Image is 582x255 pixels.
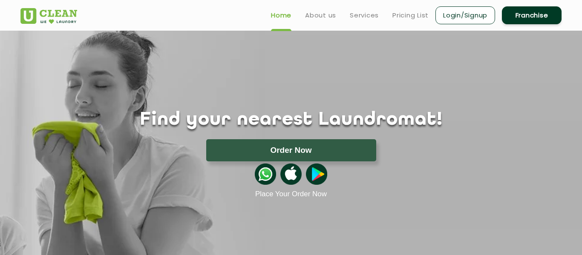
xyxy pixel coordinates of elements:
[255,163,276,185] img: whatsappicon.png
[305,10,336,20] a: About us
[271,10,291,20] a: Home
[14,109,568,131] h1: Find your nearest Laundromat!
[435,6,495,24] a: Login/Signup
[392,10,429,20] a: Pricing List
[206,139,376,161] button: Order Now
[255,190,327,198] a: Place Your Order Now
[502,6,562,24] a: Franchise
[306,163,327,185] img: playstoreicon.png
[280,163,302,185] img: apple-icon.png
[20,8,77,24] img: UClean Laundry and Dry Cleaning
[350,10,379,20] a: Services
